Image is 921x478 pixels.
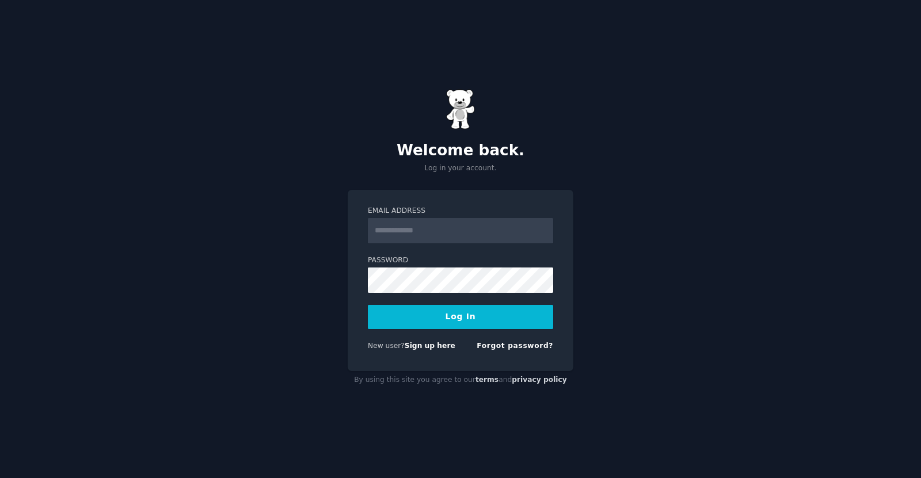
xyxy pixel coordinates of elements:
div: By using this site you agree to our and [348,371,573,389]
label: Email Address [368,206,553,216]
h2: Welcome back. [348,142,573,160]
a: privacy policy [512,376,567,384]
label: Password [368,255,553,266]
a: Forgot password? [477,342,553,350]
p: Log in your account. [348,163,573,174]
span: New user? [368,342,405,350]
a: Sign up here [405,342,455,350]
img: Gummy Bear [446,89,475,129]
a: terms [475,376,498,384]
button: Log In [368,305,553,329]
